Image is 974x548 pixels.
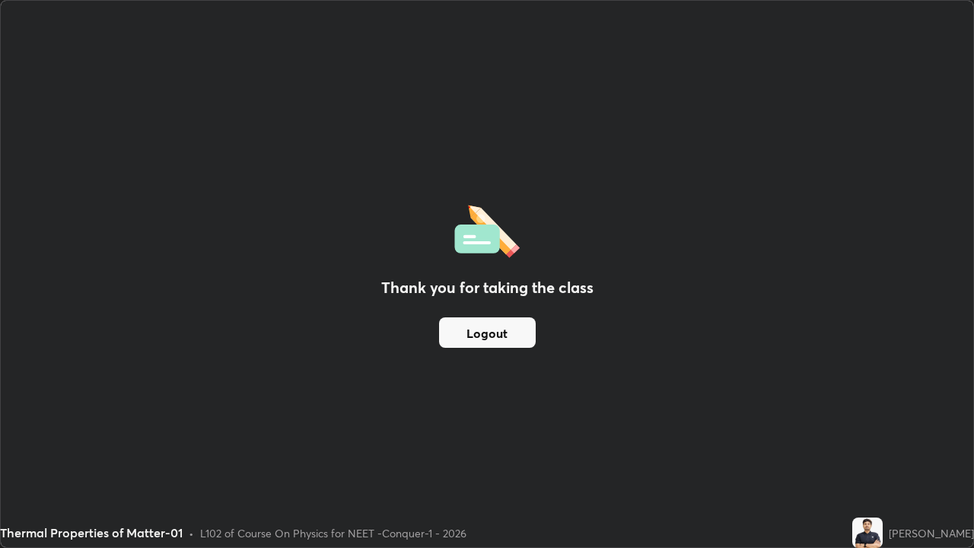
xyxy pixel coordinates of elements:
img: 98d66aa6592e4b0fb7560eafe1db0121.jpg [852,518,883,548]
div: L102 of Course On Physics for NEET -Conquer-1 - 2026 [200,525,466,541]
img: offlineFeedback.1438e8b3.svg [454,200,520,258]
button: Logout [439,317,536,348]
div: • [189,525,194,541]
h2: Thank you for taking the class [381,276,594,299]
div: [PERSON_NAME] [889,525,974,541]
